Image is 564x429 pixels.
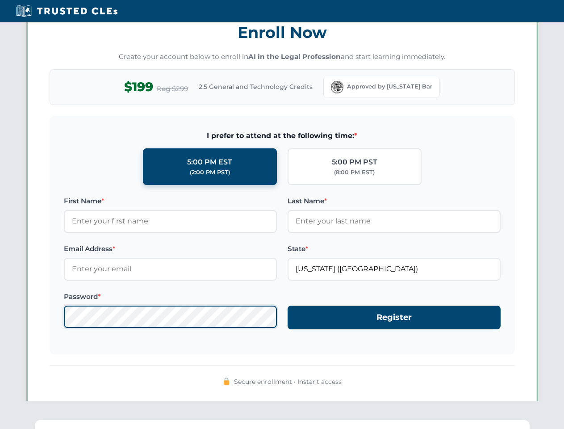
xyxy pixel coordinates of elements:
[334,168,375,177] div: (8:00 PM EST)
[64,258,277,280] input: Enter your email
[223,378,230,385] img: 🔒
[64,196,277,206] label: First Name
[13,4,120,18] img: Trusted CLEs
[248,52,341,61] strong: AI in the Legal Profession
[190,168,230,177] div: (2:00 PM PST)
[157,84,188,94] span: Reg $299
[187,156,232,168] div: 5:00 PM EST
[332,156,377,168] div: 5:00 PM PST
[288,306,501,329] button: Register
[288,244,501,254] label: State
[288,196,501,206] label: Last Name
[234,377,342,387] span: Secure enrollment • Instant access
[288,258,501,280] input: Florida (FL)
[347,82,432,91] span: Approved by [US_STATE] Bar
[64,244,277,254] label: Email Address
[64,210,277,232] input: Enter your first name
[64,130,501,142] span: I prefer to attend at the following time:
[50,18,515,46] h3: Enroll Now
[50,52,515,62] p: Create your account below to enroll in and start learning immediately.
[64,291,277,302] label: Password
[124,77,153,97] span: $199
[199,82,313,92] span: 2.5 General and Technology Credits
[331,81,343,93] img: Florida Bar
[288,210,501,232] input: Enter your last name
